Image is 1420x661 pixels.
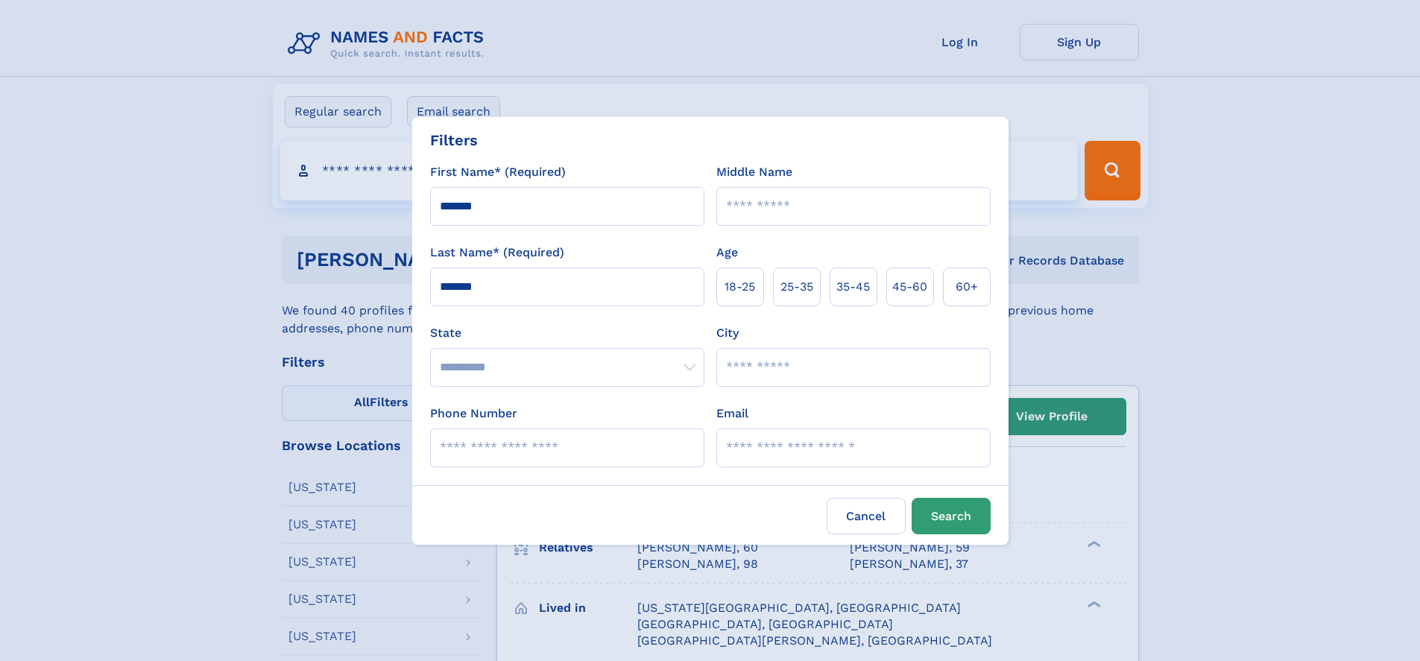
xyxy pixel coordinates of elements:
span: 45‑60 [892,278,927,296]
label: State [430,324,704,342]
label: Email [716,405,748,423]
span: 60+ [956,278,978,296]
label: Last Name* (Required) [430,244,564,262]
label: First Name* (Required) [430,163,566,181]
label: Cancel [827,498,906,534]
button: Search [912,498,991,534]
span: 35‑45 [836,278,870,296]
span: 18‑25 [725,278,755,296]
label: Age [716,244,738,262]
label: Middle Name [716,163,792,181]
label: Phone Number [430,405,517,423]
div: Filters [430,129,478,151]
span: 25‑35 [780,278,813,296]
label: City [716,324,739,342]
